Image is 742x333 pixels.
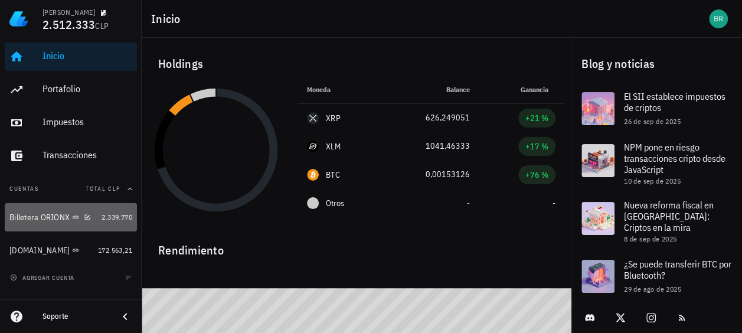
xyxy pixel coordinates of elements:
[326,141,341,152] div: XLM
[298,76,383,104] th: Moneda
[43,312,109,321] div: Soporte
[553,198,555,208] span: -
[326,197,344,210] span: Otros
[5,109,137,137] a: Impuestos
[624,258,731,281] span: ¿Se puede transferir BTC por Bluetooth?
[9,246,70,256] div: [DOMAIN_NAME]
[624,90,725,113] span: El SII establece impuestos de criptos
[624,234,676,243] span: 8 de sep de 2025
[5,76,137,104] a: Portafolio
[525,112,548,124] div: +21 %
[102,213,132,221] span: 2.339.770
[624,117,681,126] span: 26 de sep de 2025
[5,43,137,71] a: Inicio
[521,85,555,94] span: Ganancia
[43,83,132,94] div: Portafolio
[43,50,132,61] div: Inicio
[624,141,725,175] span: NPM pone en riesgo transacciones cripto desde JavaScript
[86,185,120,192] span: Total CLP
[43,116,132,128] div: Impuestos
[5,142,137,170] a: Transacciones
[5,175,137,203] button: CuentasTotal CLP
[572,45,742,83] div: Blog y noticias
[43,17,95,32] span: 2.512.333
[393,140,470,152] div: 1041,46333
[572,250,742,302] a: ¿Se puede transferir BTC por Bluetooth? 29 de ago de 2025
[149,45,565,83] div: Holdings
[151,9,185,28] h1: Inicio
[43,149,132,161] div: Transacciones
[624,199,714,233] span: Nueva reforma fiscal en [GEOGRAPHIC_DATA]: Criptos en la mira
[5,203,137,231] a: Billetera ORIONX 2.339.770
[307,141,319,152] div: XLM-icon
[624,285,681,293] span: 29 de ago de 2025
[624,177,681,185] span: 10 de sep de 2025
[393,168,470,181] div: 0,00153126
[307,169,319,181] div: BTC-icon
[307,112,319,124] div: XRP-icon
[467,198,470,208] span: -
[95,21,109,31] span: CLP
[572,83,742,135] a: El SII establece impuestos de criptos 26 de sep de 2025
[572,135,742,192] a: NPM pone en riesgo transacciones cripto desde JavaScript 10 de sep de 2025
[393,112,470,124] div: 626,249051
[9,9,28,28] img: LedgiFi
[326,169,340,181] div: BTC
[525,169,548,181] div: +76 %
[98,246,132,254] span: 172.563,21
[43,8,95,17] div: [PERSON_NAME]
[149,231,565,260] div: Rendimiento
[525,141,548,152] div: +17 %
[709,9,728,28] div: avatar
[12,274,74,282] span: agregar cuenta
[383,76,479,104] th: Balance
[7,272,80,283] button: agregar cuenta
[5,236,137,265] a: [DOMAIN_NAME] 172.563,21
[9,213,70,223] div: Billetera ORIONX
[572,192,742,250] a: Nueva reforma fiscal en [GEOGRAPHIC_DATA]: Criptos en la mira 8 de sep de 2025
[326,112,341,124] div: XRP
